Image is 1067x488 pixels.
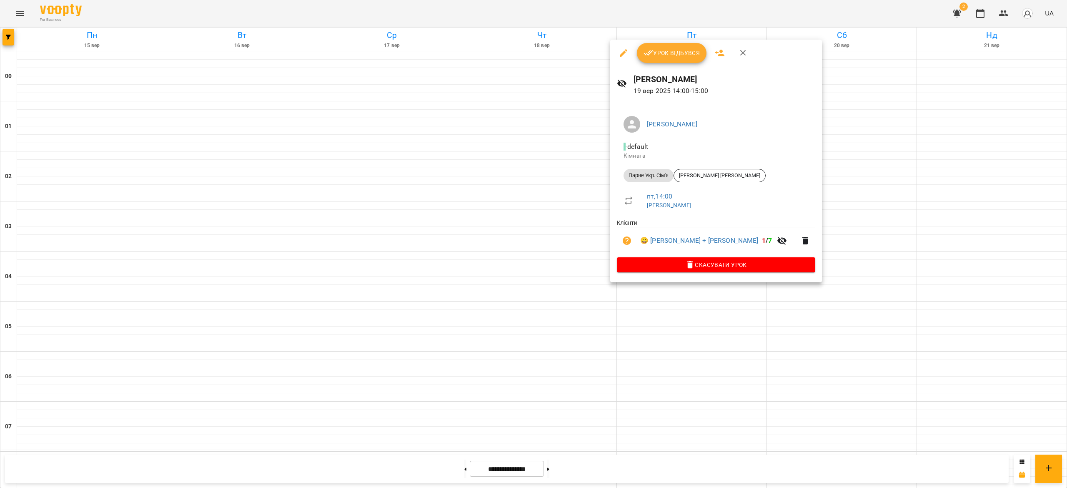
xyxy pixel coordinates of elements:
[617,257,815,272] button: Скасувати Урок
[674,172,765,179] span: [PERSON_NAME] [PERSON_NAME]
[762,236,766,244] span: 1
[634,73,815,86] h6: [PERSON_NAME]
[640,236,759,246] a: 😀 [PERSON_NAME] + [PERSON_NAME]
[617,219,815,257] ul: Клієнти
[634,86,815,96] p: 19 вер 2025 14:00 - 15:00
[768,236,772,244] span: 7
[624,172,674,179] span: Парне Укр. Сім'я
[647,192,672,200] a: пт , 14:00
[762,236,772,244] b: /
[647,202,691,209] a: [PERSON_NAME]
[624,143,650,151] span: - default
[617,231,637,251] button: Візит ще не сплачено. Додати оплату?
[647,120,697,128] a: [PERSON_NAME]
[637,43,707,63] button: Урок відбувся
[674,169,766,182] div: [PERSON_NAME] [PERSON_NAME]
[624,260,809,270] span: Скасувати Урок
[644,48,700,58] span: Урок відбувся
[624,152,809,160] p: Кімната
